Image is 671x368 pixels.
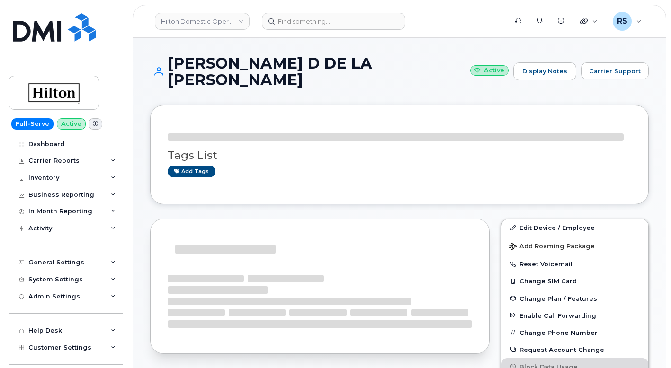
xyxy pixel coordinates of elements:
[150,55,509,88] h1: [PERSON_NAME] D DE LA [PERSON_NAME]
[168,149,631,161] h3: Tags List
[501,324,648,341] button: Change Phone Number
[501,307,648,324] button: Enable Call Forwarding
[581,62,649,79] button: Carrier Support
[519,312,596,319] span: Enable Call Forwarding
[519,295,597,302] span: Change Plan / Features
[501,341,648,358] button: Request Account Change
[470,65,509,76] small: Active
[509,243,595,252] span: Add Roaming Package
[501,290,648,307] button: Change Plan / Features
[501,272,648,289] button: Change SIM Card
[501,219,648,236] a: Edit Device / Employee
[501,236,648,255] button: Add Roaming Package
[168,166,215,177] a: Add tags
[501,255,648,272] button: Reset Voicemail
[589,67,641,76] span: Carrier Support
[513,62,576,80] a: Display Notes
